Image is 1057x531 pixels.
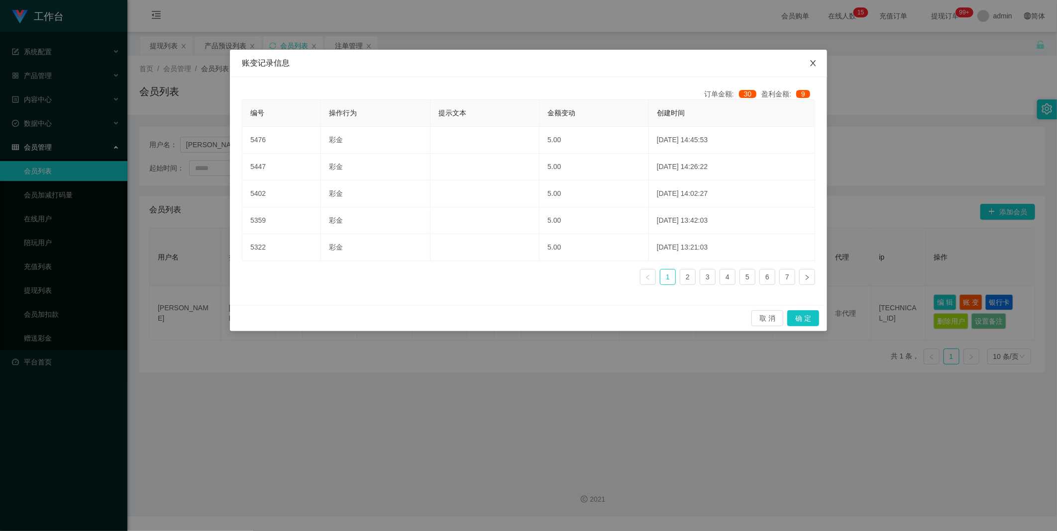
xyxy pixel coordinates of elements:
li: 6 [759,269,775,285]
td: 5.00 [539,154,649,180]
td: 彩金 [321,180,430,207]
td: 彩金 [321,207,430,234]
li: 下一页 [799,269,815,285]
div: 订单金额: [704,89,761,99]
li: 3 [700,269,716,285]
td: 5.00 [539,127,649,154]
td: [DATE] 14:02:27 [649,180,815,207]
div: 账变记录信息 [242,58,815,69]
a: 3 [700,269,715,284]
span: 操作行为 [329,109,357,117]
li: 7 [779,269,795,285]
td: [DATE] 14:26:22 [649,154,815,180]
button: Close [799,50,827,78]
a: 4 [720,269,735,284]
span: 提示文本 [438,109,466,117]
i: 图标: right [804,274,810,280]
span: 编号 [250,109,264,117]
td: 5.00 [539,207,649,234]
td: 5.00 [539,180,649,207]
td: [DATE] 14:45:53 [649,127,815,154]
li: 5 [740,269,755,285]
button: 取 消 [751,310,783,326]
td: 5359 [242,207,321,234]
td: 5447 [242,154,321,180]
td: [DATE] 13:21:03 [649,234,815,261]
td: 彩金 [321,154,430,180]
span: 金额变动 [547,109,575,117]
td: 5402 [242,180,321,207]
span: 9 [796,90,810,98]
td: 彩金 [321,127,430,154]
a: 7 [780,269,795,284]
div: 盈利金额: [761,89,815,99]
i: 图标: close [809,59,817,67]
td: 彩金 [321,234,430,261]
li: 上一页 [640,269,656,285]
i: 图标: left [645,274,651,280]
a: 6 [760,269,775,284]
a: 2 [680,269,695,284]
a: 5 [740,269,755,284]
td: 5476 [242,127,321,154]
td: 5.00 [539,234,649,261]
td: 5322 [242,234,321,261]
span: 30 [739,90,757,98]
a: 1 [660,269,675,284]
span: 创建时间 [657,109,685,117]
li: 2 [680,269,696,285]
li: 4 [720,269,736,285]
button: 确 定 [787,310,819,326]
td: [DATE] 13:42:03 [649,207,815,234]
li: 1 [660,269,676,285]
